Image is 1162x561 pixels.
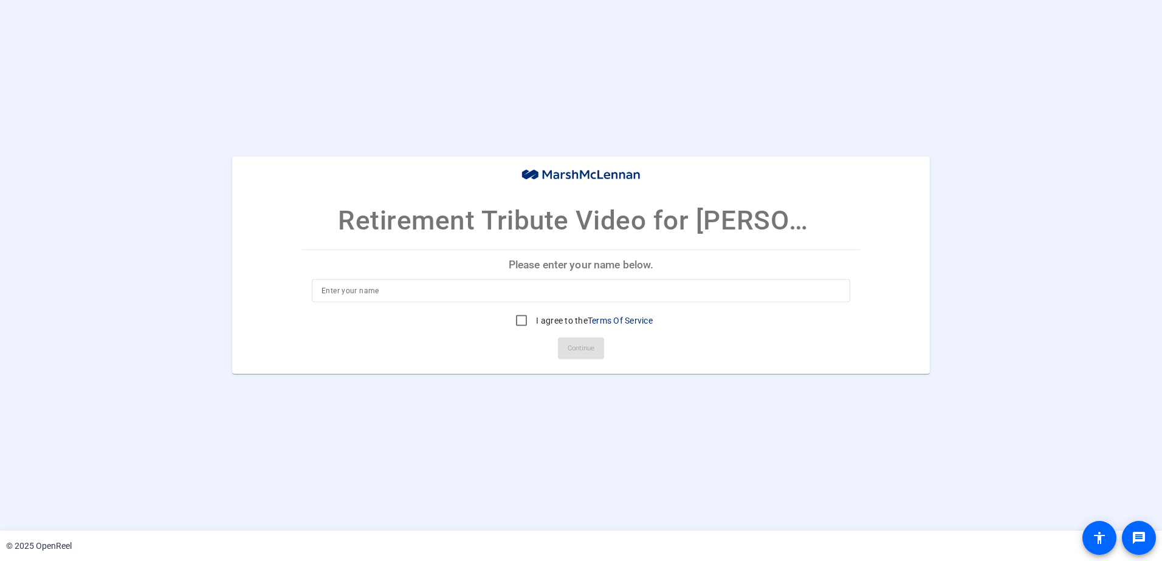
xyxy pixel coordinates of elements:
p: Please enter your name below. [302,250,860,279]
mat-icon: message [1132,531,1146,545]
a: Terms Of Service [588,316,653,325]
div: © 2025 OpenReel [6,540,72,552]
input: Enter your name [321,284,841,298]
img: company-logo [520,169,642,182]
p: Retirement Tribute Video for [PERSON_NAME] [338,200,824,240]
mat-icon: accessibility [1092,531,1107,545]
label: I agree to the [534,314,653,327]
